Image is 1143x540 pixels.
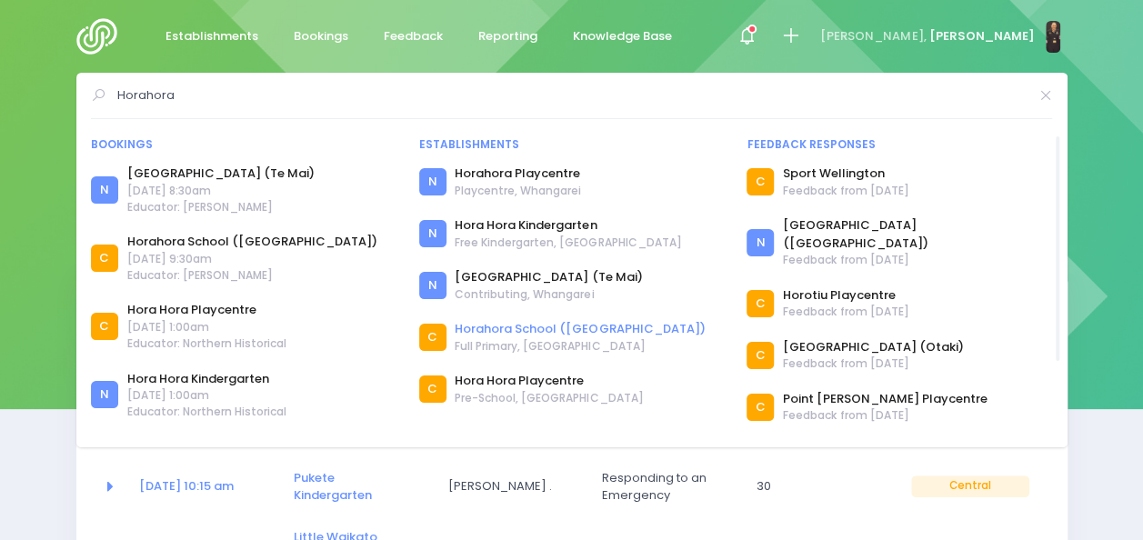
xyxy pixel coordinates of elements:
[76,18,128,55] img: Logo
[464,19,553,55] a: Reporting
[455,216,681,235] a: Hora Hora Kindergarten
[783,355,964,372] span: Feedback from [DATE]
[419,136,725,153] div: Establishments
[127,404,286,420] span: Educator: Northern Historical
[419,168,446,195] div: N
[573,27,672,45] span: Knowledge Base
[91,381,118,408] div: N
[436,457,590,516] td: Kylie .
[590,457,745,516] td: Responding to an Emergency
[783,338,964,356] a: [GEOGRAPHIC_DATA] (Otaki)
[127,319,286,335] span: [DATE] 1:00am
[745,457,899,516] td: 30
[455,183,581,199] span: Playcentre, Whangarei
[928,27,1034,45] span: [PERSON_NAME]
[783,390,988,408] a: Point [PERSON_NAME] Playcentre
[455,235,681,251] span: Free Kindergarten, [GEOGRAPHIC_DATA]
[127,301,286,319] a: Hora Hora Playcentre
[747,168,774,195] div: C
[455,286,642,303] span: Contributing, Whangarei
[747,290,774,317] div: C
[127,370,286,388] a: Hora Hora Kindergarten
[127,199,315,215] span: Educator: [PERSON_NAME]
[747,342,774,369] div: C
[117,82,1028,109] input: Search for anything (like establishments, bookings, or feedback)
[127,457,282,516] td: <a href="https://app.stjis.org.nz/bookings/523833" class="font-weight-bold">08 Sep at 10:15 am</a>
[455,268,642,286] a: [GEOGRAPHIC_DATA] (Te Mai)
[455,390,643,406] span: Pre-School, [GEOGRAPHIC_DATA]
[820,27,926,45] span: [PERSON_NAME],
[369,19,458,55] a: Feedback
[455,320,705,338] a: Horahora School ([GEOGRAPHIC_DATA])
[127,387,286,404] span: [DATE] 1:00am
[455,165,581,183] a: Horahora Playcentre
[1046,21,1060,53] img: N
[127,251,377,267] span: [DATE] 9:30am
[279,19,364,55] a: Bookings
[783,216,1052,252] a: [GEOGRAPHIC_DATA] ([GEOGRAPHIC_DATA])
[783,304,909,320] span: Feedback from [DATE]
[91,176,118,204] div: N
[91,136,396,153] div: Bookings
[783,407,988,424] span: Feedback from [DATE]
[783,252,1052,268] span: Feedback from [DATE]
[747,394,774,421] div: C
[455,372,643,390] a: Hora Hora Playcentre
[151,19,274,55] a: Establishments
[294,469,372,505] a: Pukete Kindergarten
[602,469,720,505] span: Responding to an Emergency
[478,27,537,45] span: Reporting
[419,375,446,403] div: C
[899,457,1041,516] td: Central
[294,27,348,45] span: Bookings
[384,27,443,45] span: Feedback
[139,477,234,495] a: [DATE] 10:15 am
[455,338,705,355] span: Full Primary, [GEOGRAPHIC_DATA]
[127,233,377,251] a: Horahora School ([GEOGRAPHIC_DATA])
[127,335,286,352] span: Educator: Northern Historical
[282,457,436,516] td: <a href="https://app.stjis.org.nz/establishments/200331" class="font-weight-bold">Pukete Kinderga...
[127,183,315,199] span: [DATE] 8:30am
[747,136,1052,153] div: Feedback responses
[783,286,909,305] a: Horotiu Playcentre
[747,229,774,256] div: N
[419,272,446,299] div: N
[127,165,315,183] a: [GEOGRAPHIC_DATA] (Te Mai)
[783,183,909,199] span: Feedback from [DATE]
[419,324,446,351] div: C
[911,475,1029,497] span: Central
[91,245,118,272] div: C
[127,267,377,284] span: Educator: [PERSON_NAME]
[165,27,258,45] span: Establishments
[419,220,446,247] div: N
[757,477,875,495] span: 30
[558,19,687,55] a: Knowledge Base
[91,313,118,340] div: C
[783,165,909,183] a: Sport Wellington
[447,477,566,495] span: [PERSON_NAME] .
